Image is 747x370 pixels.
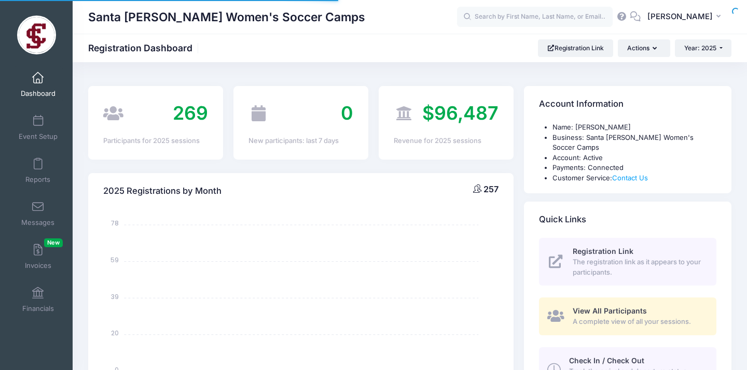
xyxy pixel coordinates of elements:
[539,205,586,235] h4: Quick Links
[13,109,63,146] a: Event Setup
[539,297,716,335] a: View All Participants A complete view of all your sessions.
[111,255,119,264] tspan: 59
[103,136,208,146] div: Participants for 2025 sessions
[618,39,670,57] button: Actions
[539,90,624,119] h4: Account Information
[25,261,51,270] span: Invoices
[552,163,716,173] li: Payments: Connected
[13,152,63,189] a: Reports
[13,238,63,275] a: InvoicesNew
[552,153,716,163] li: Account: Active
[675,39,731,57] button: Year: 2025
[641,5,731,29] button: [PERSON_NAME]
[25,175,50,184] span: Reports
[573,247,633,255] span: Registration Link
[684,44,716,52] span: Year: 2025
[112,292,119,301] tspan: 39
[88,42,201,53] h1: Registration Dashboard
[112,219,119,227] tspan: 78
[13,281,63,318] a: Financials
[88,5,365,29] h1: Santa [PERSON_NAME] Women's Soccer Camps
[647,11,713,22] span: [PERSON_NAME]
[457,7,613,27] input: Search by First Name, Last Name, or Email...
[552,133,716,153] li: Business: Santa [PERSON_NAME] Women's Soccer Camps
[538,39,613,57] a: Registration Link
[103,176,222,206] h4: 2025 Registrations by Month
[422,102,499,124] span: $96,487
[13,66,63,103] a: Dashboard
[483,184,499,194] span: 257
[44,238,63,247] span: New
[19,132,58,141] span: Event Setup
[13,195,63,232] a: Messages
[539,238,716,286] a: Registration Link The registration link as it appears to your participants.
[569,356,644,365] span: Check In / Check Out
[573,306,647,315] span: View All Participants
[22,304,54,313] span: Financials
[573,317,704,327] span: A complete view of all your sessions.
[552,122,716,133] li: Name: [PERSON_NAME]
[573,257,704,277] span: The registration link as it appears to your participants.
[552,173,716,183] li: Customer Service:
[341,102,353,124] span: 0
[17,16,56,54] img: Santa Clara Women's Soccer Camps
[112,329,119,337] tspan: 20
[173,102,208,124] span: 269
[248,136,353,146] div: New participants: last 7 days
[21,218,54,227] span: Messages
[394,136,499,146] div: Revenue for 2025 sessions
[21,89,56,98] span: Dashboard
[612,174,648,182] a: Contact Us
